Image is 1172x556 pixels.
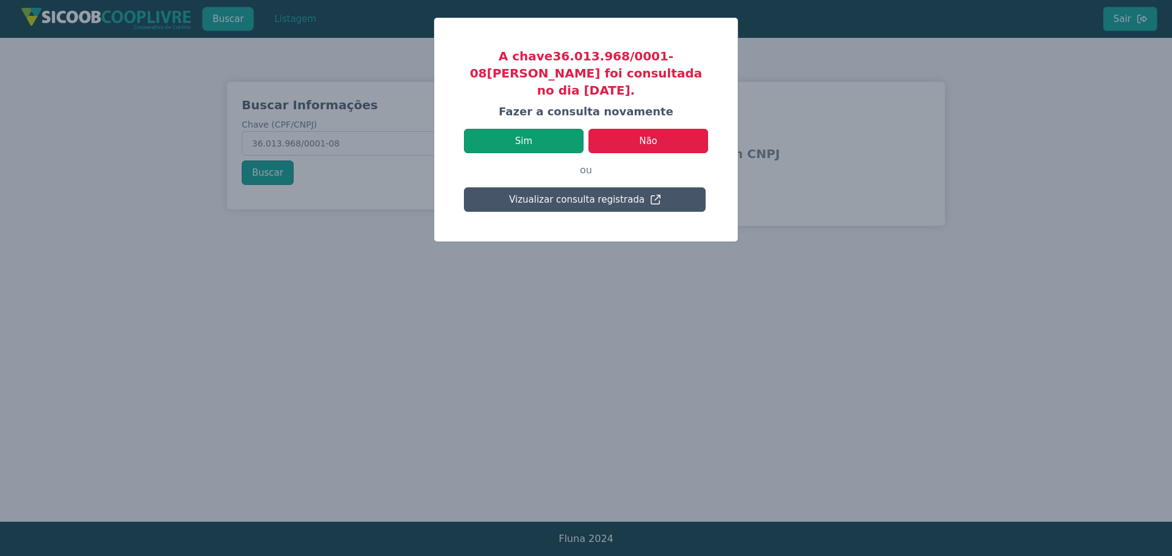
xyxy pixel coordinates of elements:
[464,153,708,187] p: ou
[464,129,584,153] button: Sim
[588,129,708,153] button: Não
[464,187,706,212] button: Vizualizar consulta registrada
[464,104,708,119] h4: Fazer a consulta novamente
[464,48,708,99] h3: A chave 36.013.968/0001-08 [PERSON_NAME] foi consultada no dia [DATE].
